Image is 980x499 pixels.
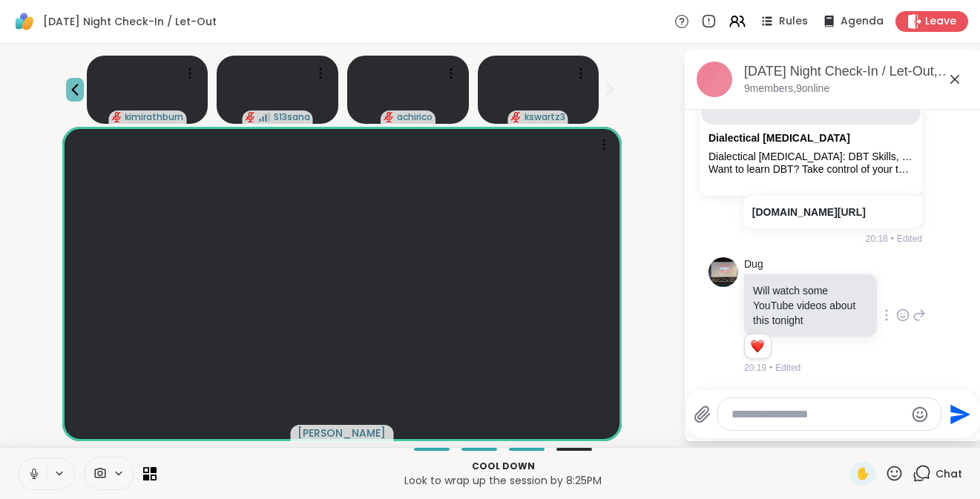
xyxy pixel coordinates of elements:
[866,232,888,245] span: 20:18
[511,112,522,122] span: audio-muted
[125,111,183,123] span: kimirathburn
[897,232,922,245] span: Edited
[744,257,763,272] a: Dug
[384,112,394,122] span: audio-muted
[749,340,765,352] button: Reactions: love
[708,151,913,163] div: Dialectical [MEDICAL_DATA]: DBT Skills, Worksheets, Videos
[111,112,122,122] span: audio-muted
[911,406,929,423] button: Emoji picker
[165,460,841,473] p: Cool down
[779,14,808,29] span: Rules
[744,62,970,81] div: [DATE] Night Check-In / Let-Out, [DATE]
[855,465,870,483] span: ✋
[524,111,565,123] span: kswartz3
[165,473,841,488] p: Look to wrap up the session by 8:25PM
[745,334,771,358] div: Reaction list
[769,361,772,374] span: •
[708,163,913,176] div: Want to learn DBT? Take control of your thoughts, emotions, and relationships. Watch the free exe...
[841,14,884,29] span: Agenda
[297,426,386,440] span: [PERSON_NAME]
[753,283,868,328] p: Will watch some YouTube videos about this tonight
[744,82,829,96] p: 9 members, 9 online
[891,232,894,245] span: •
[246,112,256,122] span: audio-muted
[744,361,766,374] span: 20:19
[731,407,904,422] textarea: Type your message
[43,14,217,29] span: [DATE] Night Check-In / Let-Out
[708,132,850,144] a: Attachment
[941,397,975,431] button: Send
[697,62,732,97] img: Monday Night Check-In / Let-Out, Sep 08
[935,466,962,481] span: Chat
[752,206,866,218] a: [DOMAIN_NAME][URL]
[775,361,800,374] span: Edited
[274,111,310,123] span: S13sana
[12,9,37,34] img: ShareWell Logomark
[925,14,956,29] span: Leave
[708,257,738,287] img: https://sharewell-space-live.sfo3.digitaloceanspaces.com/user-generated/ee4f8f47-4c82-4961-b151-8...
[397,111,433,123] span: achirico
